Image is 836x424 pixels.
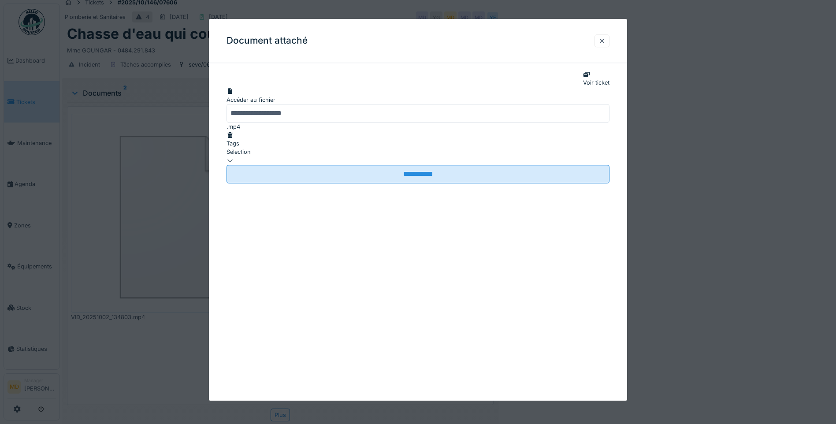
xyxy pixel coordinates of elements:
[227,96,609,104] div: Accéder au fichier
[227,148,609,156] div: Sélection
[227,35,308,46] h3: Document attaché
[227,139,239,148] label: Tags
[583,78,609,87] div: Voir ticket
[227,123,609,131] div: .mp4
